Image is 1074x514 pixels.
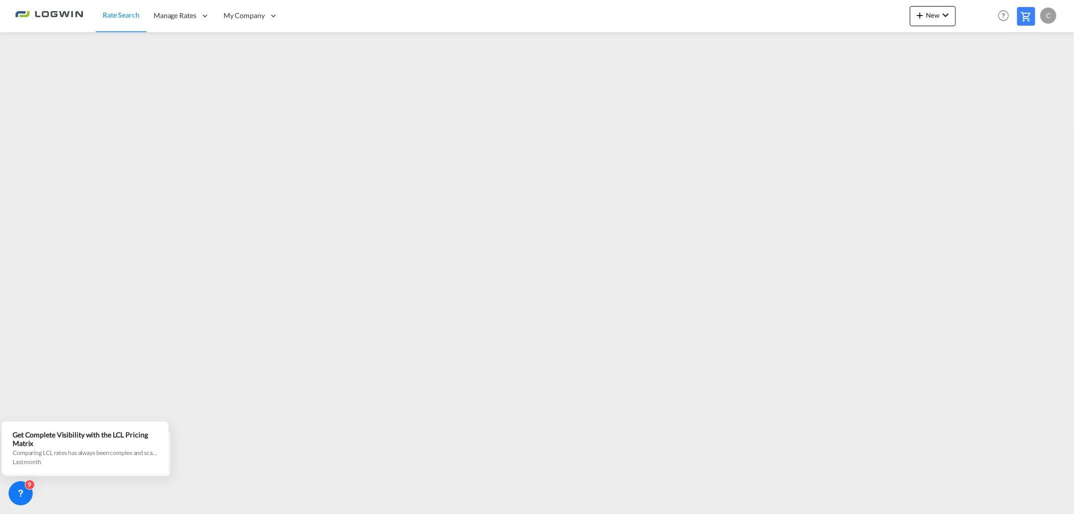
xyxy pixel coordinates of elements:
[914,9,926,21] md-icon: icon-plus 400-fg
[914,11,952,19] span: New
[154,11,196,21] span: Manage Rates
[995,7,1012,24] span: Help
[103,11,139,19] span: Rate Search
[910,6,956,26] button: icon-plus 400-fgNewicon-chevron-down
[1040,8,1056,24] div: C
[15,5,83,27] img: 2761ae10d95411efa20a1f5e0282d2d7.png
[995,7,1017,25] div: Help
[940,9,952,21] md-icon: icon-chevron-down
[224,11,265,21] span: My Company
